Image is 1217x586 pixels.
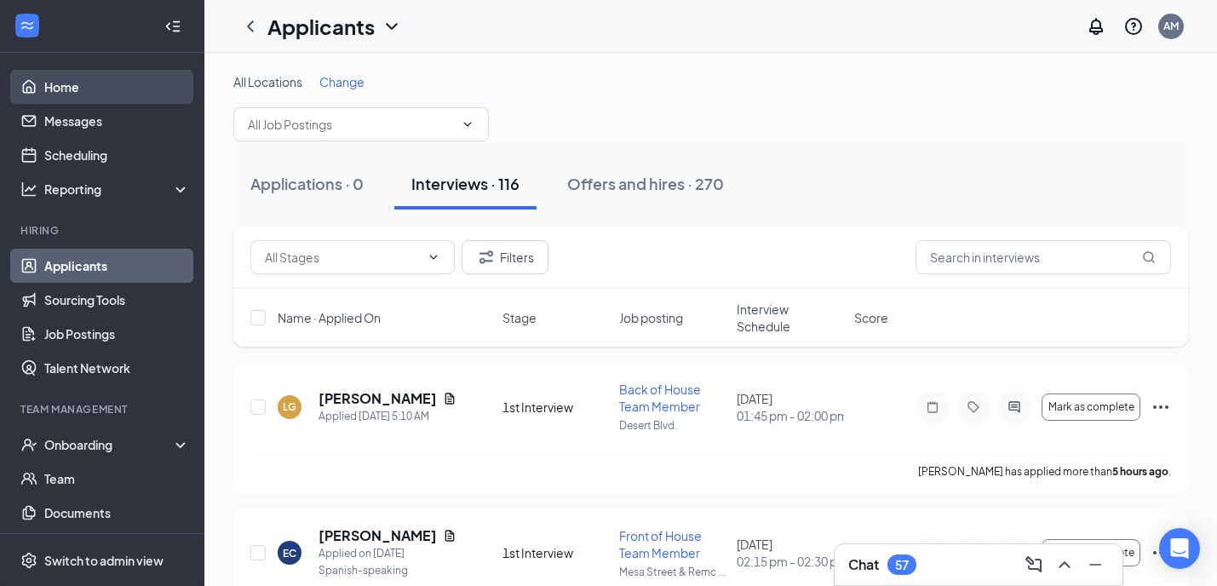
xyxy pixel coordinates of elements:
[1051,551,1078,578] button: ChevronUp
[1086,16,1106,37] svg: Notifications
[1151,397,1171,417] svg: Ellipses
[1048,401,1134,413] span: Mark as complete
[502,544,610,561] div: 1st Interview
[427,250,440,264] svg: ChevronDown
[462,240,548,274] button: Filter Filters
[44,552,164,569] div: Switch to admin view
[44,496,190,530] a: Documents
[502,399,610,416] div: 1st Interview
[619,418,726,433] p: Desert Blvd.
[44,283,190,317] a: Sourcing Tools
[1159,528,1200,569] div: Open Intercom Messenger
[848,555,879,574] h3: Chat
[1082,551,1109,578] button: Minimize
[319,408,456,425] div: Applied [DATE] 5:10 AM
[737,407,844,424] span: 01:45 pm - 02:00 pm
[1123,16,1144,37] svg: QuestionInfo
[443,392,456,405] svg: Document
[963,400,984,414] svg: Tag
[737,536,844,570] div: [DATE]
[20,552,37,569] svg: Settings
[44,104,190,138] a: Messages
[854,309,888,326] span: Score
[1163,19,1179,33] div: AM
[44,70,190,104] a: Home
[267,12,375,41] h1: Applicants
[1004,400,1025,414] svg: ActiveChat
[44,317,190,351] a: Job Postings
[20,436,37,453] svg: UserCheck
[1142,250,1156,264] svg: MagnifyingGlass
[44,249,190,283] a: Applicants
[567,173,724,194] div: Offers and hires · 270
[240,16,261,37] svg: ChevronLeft
[248,115,454,134] input: All Job Postings
[44,462,190,496] a: Team
[737,390,844,424] div: [DATE]
[1054,554,1075,575] svg: ChevronUp
[265,248,420,267] input: All Stages
[319,74,365,89] span: Change
[319,545,456,562] div: Applied on [DATE]
[737,553,844,570] span: 02:15 pm - 02:30 pm
[319,389,436,408] h5: [PERSON_NAME]
[44,530,190,564] a: SurveysCrown
[411,173,520,194] div: Interviews · 116
[737,301,844,335] span: Interview Schedule
[319,562,456,579] div: Spanish-speaking
[443,529,456,543] svg: Document
[1112,465,1168,478] b: 5 hours ago
[44,138,190,172] a: Scheduling
[20,181,37,198] svg: Analysis
[918,464,1171,479] p: [PERSON_NAME] has applied more than .
[1085,554,1105,575] svg: Minimize
[619,309,683,326] span: Job posting
[1020,551,1048,578] button: ComposeMessage
[1024,554,1044,575] svg: ComposeMessage
[476,247,497,267] svg: Filter
[916,240,1171,274] input: Search in interviews
[1151,543,1171,563] svg: Ellipses
[20,223,187,238] div: Hiring
[1042,539,1140,566] button: Mark as complete
[283,546,296,560] div: EC
[19,17,36,34] svg: WorkstreamLogo
[164,18,181,35] svg: Collapse
[461,118,474,131] svg: ChevronDown
[895,558,909,572] div: 57
[319,526,436,545] h5: [PERSON_NAME]
[502,309,537,326] span: Stage
[44,181,191,198] div: Reporting
[619,565,726,579] p: Mesa Street & Remc ...
[20,402,187,417] div: Team Management
[922,400,943,414] svg: Note
[619,382,701,414] span: Back of House Team Member
[382,16,402,37] svg: ChevronDown
[1042,394,1140,421] button: Mark as complete
[278,309,381,326] span: Name · Applied On
[44,351,190,385] a: Talent Network
[283,399,296,414] div: LG
[44,436,175,453] div: Onboarding
[250,173,364,194] div: Applications · 0
[233,74,302,89] span: All Locations
[619,528,702,560] span: Front of House Team Member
